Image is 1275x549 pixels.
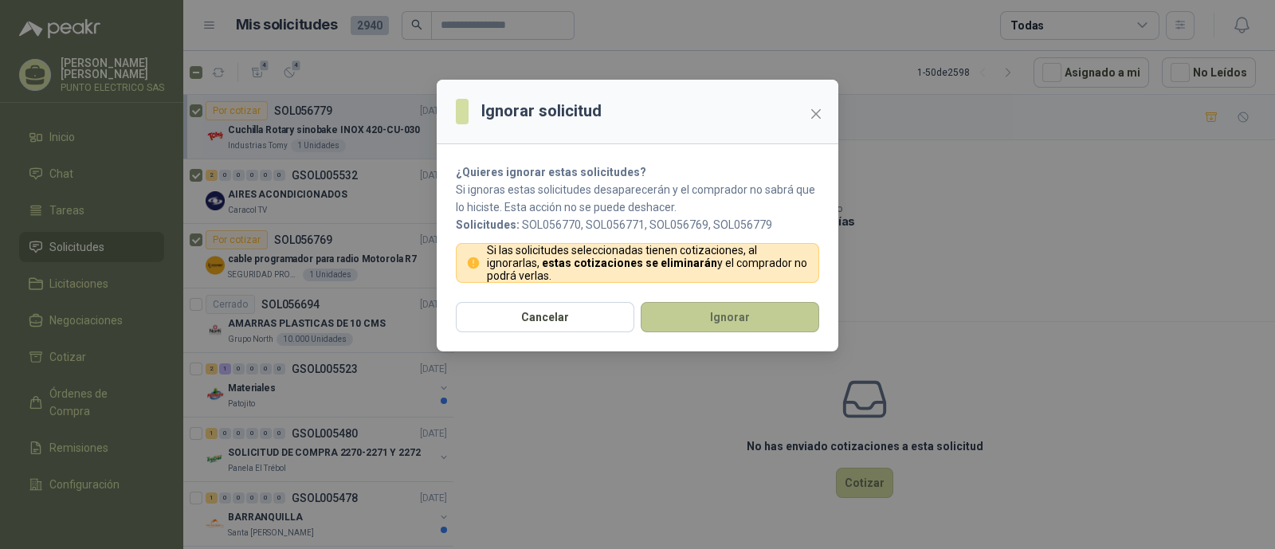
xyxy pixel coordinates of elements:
strong: ¿Quieres ignorar estas solicitudes? [456,166,646,178]
b: Solicitudes: [456,218,520,231]
strong: estas cotizaciones se eliminarán [542,257,717,269]
p: Si ignoras estas solicitudes desaparecerán y el comprador no sabrá que lo hiciste. Esta acción no... [456,181,819,216]
h3: Ignorar solicitud [481,99,602,124]
p: SOL056770, SOL056771, SOL056769, SOL056779 [456,216,819,233]
p: Si las solicitudes seleccionadas tienen cotizaciones, al ignorarlas, y el comprador no podrá verlas. [487,244,810,282]
button: Cancelar [456,302,634,332]
button: Ignorar [641,302,819,332]
button: Close [803,101,829,127]
span: close [810,108,822,120]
